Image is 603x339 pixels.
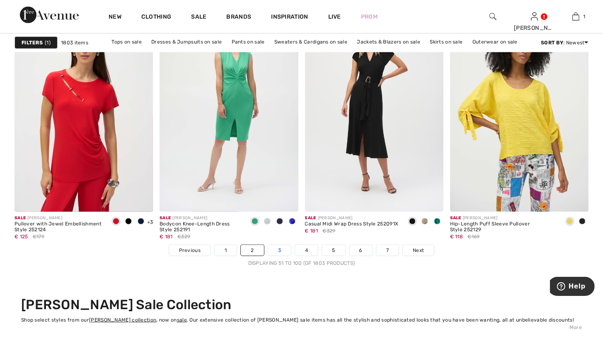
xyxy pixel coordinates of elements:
div: : Newest [541,39,588,46]
a: New [109,13,121,22]
span: Next [413,247,424,254]
span: 1803 items [61,39,88,46]
a: Prom [361,12,378,21]
div: Displaying 51 to 100 (of 1803 products) [15,259,588,267]
a: [PERSON_NAME] collection [89,317,156,323]
div: Radiant red [110,215,122,229]
div: Bodycon Knee-Length Dress Style 252191 [160,221,242,233]
a: Skirts on sale [426,36,467,47]
div: Hip-Length Puff Sleeve Pullover Style 252129 [450,221,557,233]
div: Parchment [419,215,431,229]
a: Sale [191,13,206,22]
a: 1 [555,12,596,22]
a: Jackets & Blazers on sale [353,36,425,47]
a: Previous [169,245,211,256]
div: Pullover with Jewel Embellishment Style 252124 [15,221,103,233]
div: Shop select styles from our , now on . Our extensive collection of [PERSON_NAME] sale items has a... [21,316,582,324]
a: 4 [295,245,318,256]
div: More [21,324,582,331]
div: [PERSON_NAME] [15,215,103,221]
strong: Filters [22,39,43,46]
a: Dresses & Jumpsuits on sale [147,36,226,47]
div: Citrus [564,215,576,229]
span: 1 [584,13,586,20]
img: search the website [489,12,496,22]
a: 1 [215,245,237,256]
div: [PERSON_NAME] [514,24,555,32]
span: Sale [450,216,461,220]
div: Vanilla 30 [261,215,274,229]
span: 1 [45,39,51,46]
span: Sale [160,216,171,220]
div: Black [122,215,135,229]
span: €329 [177,233,190,240]
a: 7 [376,245,399,256]
span: +3 [147,219,153,225]
img: Casual Midi Wrap Dress Style 252091X. Black [305,4,443,212]
div: [PERSON_NAME] [160,215,242,221]
div: Midnight Blue [274,215,286,229]
span: € 118 [450,234,463,240]
img: Bodycon Knee-Length Dress Style 252191. Garden green [160,4,298,212]
a: Outerwear on sale [468,36,522,47]
span: € 181 [160,234,173,240]
a: 5 [322,245,345,256]
iframe: Opens a widget where you can find more information [550,277,595,298]
div: Black [406,215,419,229]
a: Clothing [141,13,171,22]
div: [PERSON_NAME] [305,215,399,221]
span: Inspiration [271,13,308,22]
img: Hip-Length Puff Sleeve Pullover Style 252129. Citrus [450,4,588,212]
h2: [PERSON_NAME] Sale Collection [21,297,582,312]
img: My Info [531,12,538,22]
a: Sign In [531,12,538,20]
div: Garden green [249,215,261,229]
div: Midnight Blue [135,215,147,229]
a: Sweaters & Cardigans on sale [270,36,351,47]
a: Brands [227,13,252,22]
span: Sale [305,216,316,220]
nav: Page navigation [15,245,588,267]
a: 2 [241,245,264,256]
div: Royal Sapphire 163 [286,215,298,229]
div: Black [576,215,588,229]
a: Pants on sale [228,36,269,47]
span: Sale [15,216,26,220]
img: My Bag [572,12,579,22]
span: €179 [33,233,44,240]
img: Pullover with Jewel Embellishment Style 252124. Radiant red [15,4,153,212]
span: € 181 [305,228,318,234]
a: 6 [349,245,372,256]
a: Live [328,12,341,21]
a: Tops on sale [107,36,146,47]
div: Garden green [431,215,443,229]
a: 3 [268,245,291,256]
strong: Sort By [541,40,563,46]
span: €169 [468,233,480,240]
a: sale [177,317,187,323]
img: 1ère Avenue [20,7,79,23]
div: Casual Midi Wrap Dress Style 252091X [305,221,399,227]
div: [PERSON_NAME] [450,215,557,221]
span: €329 [322,227,335,235]
span: € 125 [15,234,28,240]
span: Previous [179,247,201,254]
a: Next [403,245,434,256]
